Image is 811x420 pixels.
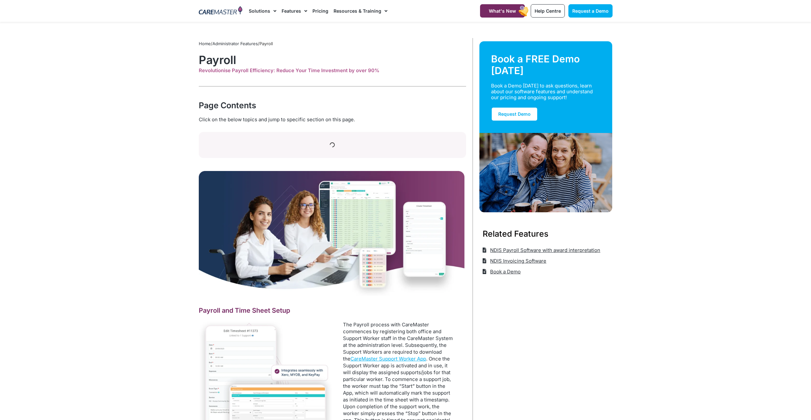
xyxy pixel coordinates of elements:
a: Request Demo [491,107,538,121]
img: CareMaster Logo [199,6,243,16]
div: Page Contents [199,99,466,111]
span: NDIS Payroll Software with award interpretation [488,245,600,256]
div: Click on the below topics and jump to specific section on this page. [199,116,466,123]
a: NDIS Invoicing Software [483,256,547,266]
div: Book a Demo [DATE] to ask questions, learn about our software features and understand our pricing... [491,83,593,100]
span: Request Demo [498,111,531,117]
a: What's New [480,4,525,18]
span: Request a Demo [572,8,609,14]
img: Support Worker and NDIS Participant out for a coffee. [479,133,613,212]
a: NDIS Payroll Software with award interpretation [483,245,601,256]
h3: Related Features [483,228,609,240]
div: Book a FREE Demo [DATE] [491,53,601,76]
a: CareMaster Support Worker App [350,356,426,362]
a: Book a Demo [483,266,521,277]
a: Request a Demo [568,4,613,18]
span: What's New [489,8,516,14]
h1: Payroll [199,53,466,67]
span: Help Centre [535,8,561,14]
h2: Payroll and Time Sheet Setup [199,306,466,315]
div: Revolutionise Payroll Efficiency: Reduce Your Time Investment by over 90% [199,68,466,73]
a: Help Centre [531,4,565,18]
span: Payroll [260,41,273,46]
span: / / [199,41,273,46]
a: Home [199,41,211,46]
a: Administrator Features [212,41,258,46]
span: NDIS Invoicing Software [488,256,546,266]
span: Book a Demo [488,266,521,277]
